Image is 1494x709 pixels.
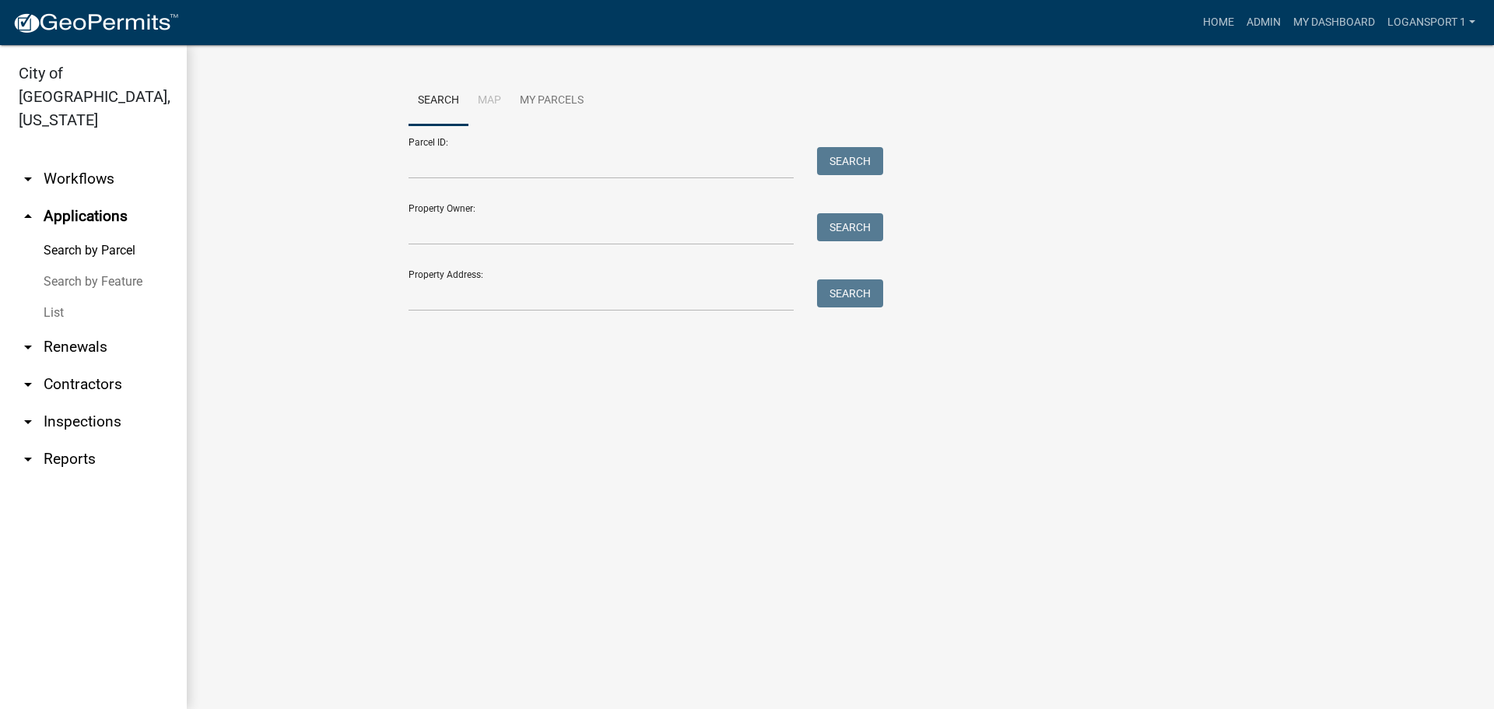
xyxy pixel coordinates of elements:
button: Search [817,147,883,175]
i: arrow_drop_down [19,412,37,431]
i: arrow_drop_down [19,170,37,188]
i: arrow_drop_up [19,207,37,226]
a: Logansport 1 [1381,8,1482,37]
a: My Parcels [510,76,593,126]
a: My Dashboard [1287,8,1381,37]
i: arrow_drop_down [19,338,37,356]
i: arrow_drop_down [19,450,37,469]
button: Search [817,213,883,241]
a: Search [409,76,468,126]
i: arrow_drop_down [19,375,37,394]
a: Admin [1240,8,1287,37]
a: Home [1197,8,1240,37]
button: Search [817,279,883,307]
